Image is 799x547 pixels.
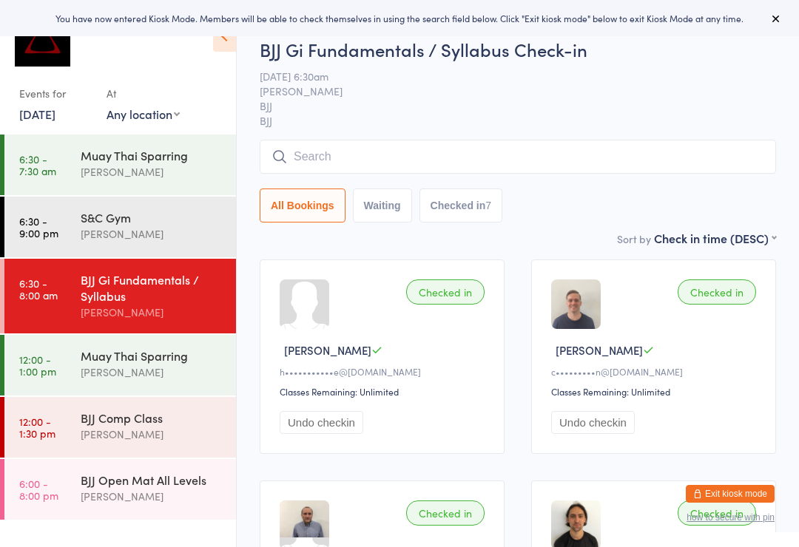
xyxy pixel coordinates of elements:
img: image1534715538.png [280,500,329,537]
a: [DATE] [19,106,55,122]
div: h•••••••••••e@[DOMAIN_NAME] [280,365,489,378]
button: Checked in7 [419,188,503,222]
span: BJJ [260,98,753,113]
a: 6:30 -7:30 amMuay Thai Sparring[PERSON_NAME] [4,135,236,195]
img: Dominance MMA Abbotsford [15,11,70,67]
div: Events for [19,81,92,106]
time: 6:30 - 9:00 pm [19,215,58,239]
button: Undo checkin [280,411,363,434]
div: [PERSON_NAME] [81,364,223,381]
div: BJJ Open Mat All Levels [81,472,223,488]
button: Undo checkin [551,411,635,434]
button: how to secure with pin [687,512,775,523]
div: Checked in [406,279,485,305]
time: 12:00 - 1:00 pm [19,353,56,377]
div: [PERSON_NAME] [81,163,223,180]
span: BJJ [260,113,776,128]
label: Sort by [617,231,651,246]
span: [DATE] 6:30am [260,69,753,84]
div: BJJ Comp Class [81,410,223,426]
div: You have now entered Kiosk Mode. Members will be able to check themselves in using the search fie... [24,12,775,24]
div: Muay Thai Sparring [81,147,223,163]
div: BJJ Gi Fundamentals / Syllabus [81,271,223,304]
div: 7 [485,200,491,211]
div: c•••••••••n@[DOMAIN_NAME] [551,365,761,378]
div: Muay Thai Sparring [81,347,223,364]
div: Check in time (DESC) [654,230,776,246]
div: [PERSON_NAME] [81,304,223,321]
div: Checked in [678,500,756,526]
span: [PERSON_NAME] [284,342,371,358]
a: 12:00 -1:30 pmBJJ Comp Class[PERSON_NAME] [4,397,236,458]
time: 6:30 - 7:30 am [19,153,56,177]
h2: BJJ Gi Fundamentals / Syllabus Check-in [260,37,776,61]
div: [PERSON_NAME] [81,225,223,242]
a: 6:30 -9:00 pmS&C Gym[PERSON_NAME] [4,197,236,257]
button: Waiting [353,188,412,222]
div: Checked in [678,279,756,305]
input: Search [260,140,776,174]
div: [PERSON_NAME] [81,426,223,443]
time: 6:00 - 8:00 pm [19,478,58,501]
a: 6:30 -8:00 amBJJ Gi Fundamentals / Syllabus[PERSON_NAME] [4,259,236,333]
a: 6:00 -8:00 pmBJJ Open Mat All Levels[PERSON_NAME] [4,459,236,520]
span: [PERSON_NAME] [556,342,643,358]
div: Classes Remaining: Unlimited [551,385,761,398]
div: Any location [107,106,180,122]
div: At [107,81,180,106]
time: 6:30 - 8:00 am [19,277,58,301]
a: 12:00 -1:00 pmMuay Thai Sparring[PERSON_NAME] [4,335,236,395]
div: Checked in [406,500,485,526]
button: All Bookings [260,188,345,222]
div: S&C Gym [81,209,223,225]
button: Exit kiosk mode [686,485,775,503]
time: 12:00 - 1:30 pm [19,415,55,439]
div: Classes Remaining: Unlimited [280,385,489,398]
img: image1739849601.png [551,279,601,329]
div: [PERSON_NAME] [81,488,223,505]
span: [PERSON_NAME] [260,84,753,98]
